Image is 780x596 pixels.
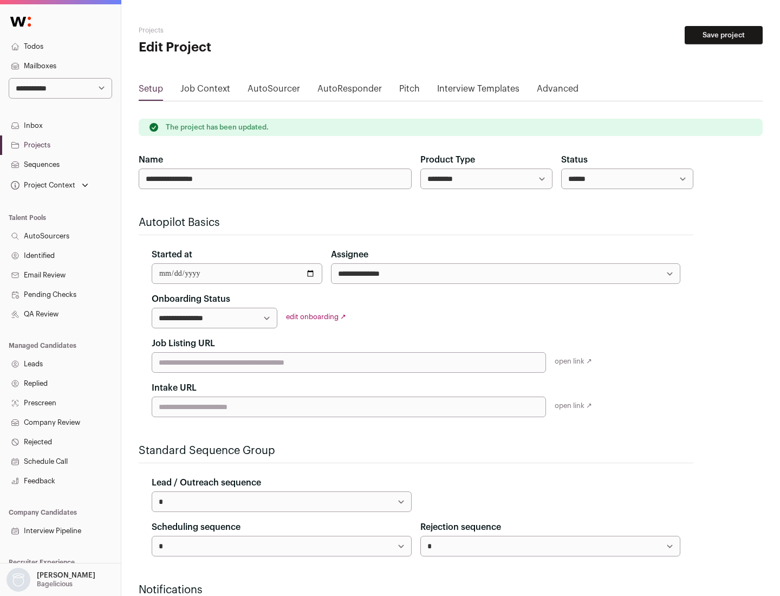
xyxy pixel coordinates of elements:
p: [PERSON_NAME] [37,571,95,580]
label: Rejection sequence [420,521,501,534]
a: AutoSourcer [248,82,300,100]
label: Intake URL [152,381,197,394]
label: Lead / Outreach sequence [152,476,261,489]
label: Job Listing URL [152,337,215,350]
h2: Projects [139,26,347,35]
a: AutoResponder [317,82,382,100]
a: Pitch [399,82,420,100]
div: Project Context [9,181,75,190]
a: Interview Templates [437,82,519,100]
p: Bagelicious [37,580,73,588]
img: Wellfound [4,11,37,33]
button: Open dropdown [9,178,90,193]
h2: Autopilot Basics [139,215,693,230]
label: Started at [152,248,192,261]
button: Open dropdown [4,568,97,592]
h2: Standard Sequence Group [139,443,693,458]
h1: Edit Project [139,39,347,56]
label: Product Type [420,153,475,166]
img: nopic.png [6,568,30,592]
label: Status [561,153,588,166]
p: The project has been updated. [166,123,269,132]
label: Onboarding Status [152,293,230,306]
a: edit onboarding ↗ [286,313,346,320]
a: Job Context [180,82,230,100]
button: Save project [685,26,763,44]
a: Setup [139,82,163,100]
label: Name [139,153,163,166]
label: Scheduling sequence [152,521,240,534]
label: Assignee [331,248,368,261]
a: Advanced [537,82,578,100]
